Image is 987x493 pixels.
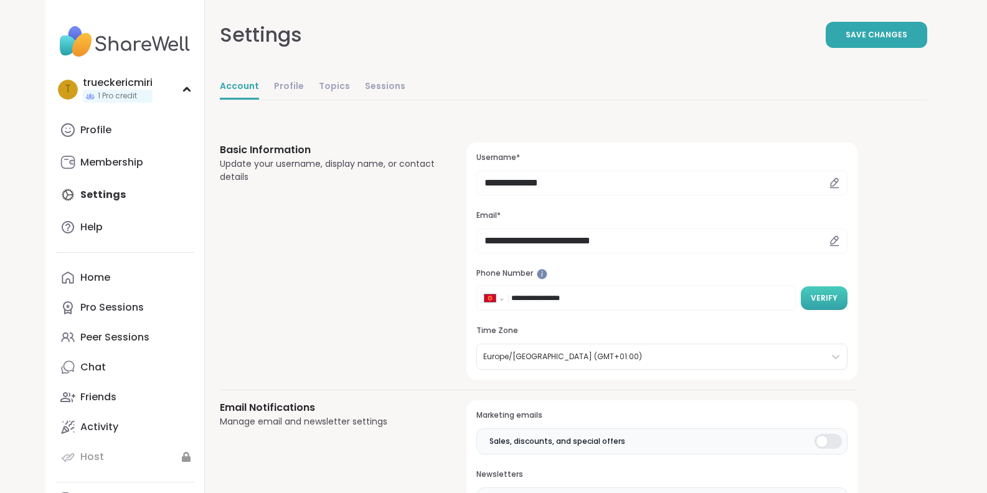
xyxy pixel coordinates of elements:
img: ShareWell Nav Logo [55,20,194,63]
h3: Email* [476,210,847,221]
a: Topics [319,75,350,100]
a: Host [55,442,194,472]
button: Verify [801,286,848,310]
iframe: Spotlight [537,269,547,279]
a: Sessions [365,75,405,100]
span: Verify [811,293,838,304]
div: trueckericmiri [83,76,153,90]
a: Activity [55,412,194,442]
a: Profile [55,115,194,145]
a: Friends [55,382,194,412]
a: Account [220,75,259,100]
a: Pro Sessions [55,293,194,322]
span: Sales, discounts, and special offers [489,436,625,447]
h3: Email Notifications [220,400,437,415]
a: Chat [55,352,194,382]
a: Peer Sessions [55,322,194,352]
div: Settings [220,20,302,50]
h3: Username* [476,153,847,163]
div: Host [80,450,104,464]
div: Activity [80,420,118,434]
div: Update your username, display name, or contact details [220,157,437,184]
a: Profile [274,75,304,100]
button: Save Changes [826,22,927,48]
div: Profile [80,123,111,137]
div: Membership [80,156,143,169]
div: Peer Sessions [80,331,149,344]
a: Help [55,212,194,242]
span: Save Changes [846,29,907,40]
div: Friends [80,390,116,404]
h3: Time Zone [476,326,847,336]
h3: Newsletters [476,469,847,480]
a: Membership [55,148,194,177]
span: 1 Pro credit [98,91,137,101]
h3: Marketing emails [476,410,847,421]
div: Pro Sessions [80,301,144,314]
span: t [65,82,71,98]
div: Home [80,271,110,284]
h3: Phone Number [476,268,847,279]
a: Home [55,263,194,293]
div: Chat [80,360,106,374]
div: Manage email and newsletter settings [220,415,437,428]
h3: Basic Information [220,143,437,157]
div: Help [80,220,103,234]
